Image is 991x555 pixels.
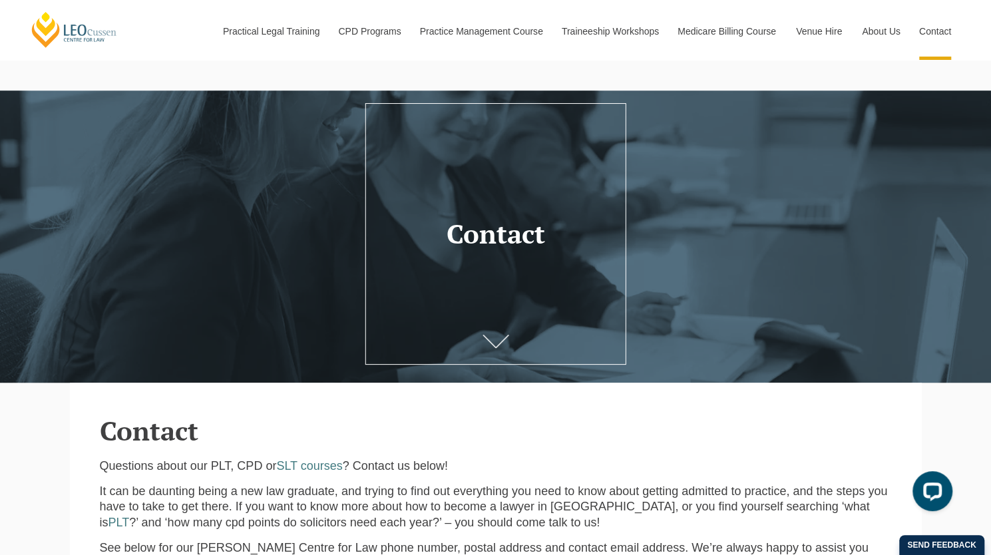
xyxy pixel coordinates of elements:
[902,466,958,522] iframe: LiveChat chat widget
[100,416,892,445] h2: Contact
[410,3,552,60] a: Practice Management Course
[100,459,892,474] p: Questions about our PLT, CPD or ? Contact us below!
[909,3,961,60] a: Contact
[108,516,130,529] a: PLT
[852,3,909,60] a: About Us
[276,459,342,472] a: SLT courses
[552,3,668,60] a: Traineeship Workshops
[30,11,118,49] a: [PERSON_NAME] Centre for Law
[213,3,329,60] a: Practical Legal Training
[377,219,614,248] h1: Contact
[786,3,852,60] a: Venue Hire
[328,3,409,60] a: CPD Programs
[100,484,892,530] p: It can be daunting being a new law graduate, and trying to find out everything you need to know a...
[668,3,786,60] a: Medicare Billing Course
